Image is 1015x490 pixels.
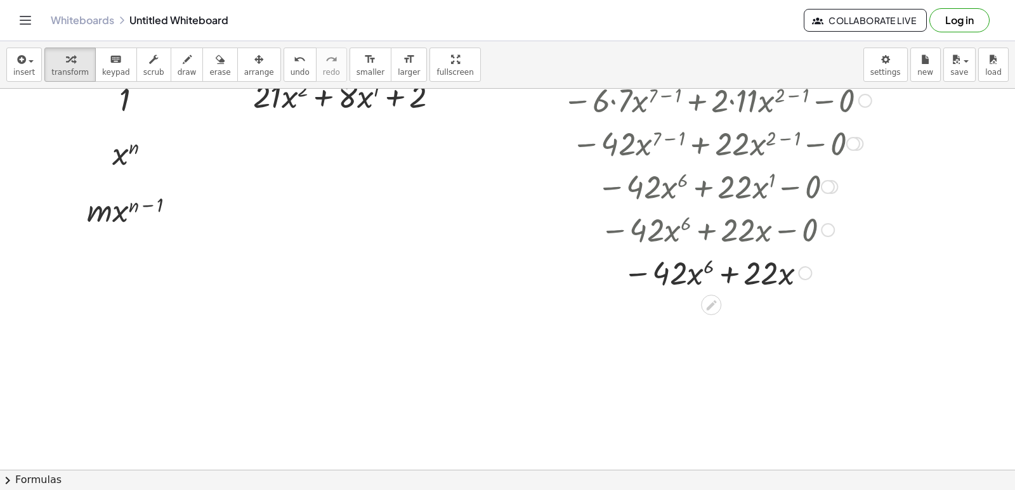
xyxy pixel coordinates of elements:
[178,68,197,77] span: draw
[51,14,114,27] a: Whiteboards
[316,48,347,82] button: redoredo
[403,52,415,67] i: format_size
[985,68,1002,77] span: load
[143,68,164,77] span: scrub
[950,68,968,77] span: save
[44,48,96,82] button: transform
[929,8,990,32] button: Log in
[110,52,122,67] i: keyboard
[95,48,137,82] button: keyboardkeypad
[244,68,274,77] span: arrange
[13,68,35,77] span: insert
[978,48,1009,82] button: load
[917,68,933,77] span: new
[6,48,42,82] button: insert
[357,68,384,77] span: smaller
[436,68,473,77] span: fullscreen
[943,48,976,82] button: save
[910,48,941,82] button: new
[429,48,480,82] button: fullscreen
[291,68,310,77] span: undo
[202,48,237,82] button: erase
[350,48,391,82] button: format_sizesmaller
[294,52,306,67] i: undo
[209,68,230,77] span: erase
[325,52,337,67] i: redo
[284,48,317,82] button: undoundo
[171,48,204,82] button: draw
[51,68,89,77] span: transform
[701,295,721,315] div: Edit math
[237,48,281,82] button: arrange
[15,10,36,30] button: Toggle navigation
[804,9,927,32] button: Collaborate Live
[815,15,916,26] span: Collaborate Live
[136,48,171,82] button: scrub
[323,68,340,77] span: redo
[391,48,427,82] button: format_sizelarger
[364,52,376,67] i: format_size
[863,48,908,82] button: settings
[102,68,130,77] span: keypad
[398,68,420,77] span: larger
[870,68,901,77] span: settings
